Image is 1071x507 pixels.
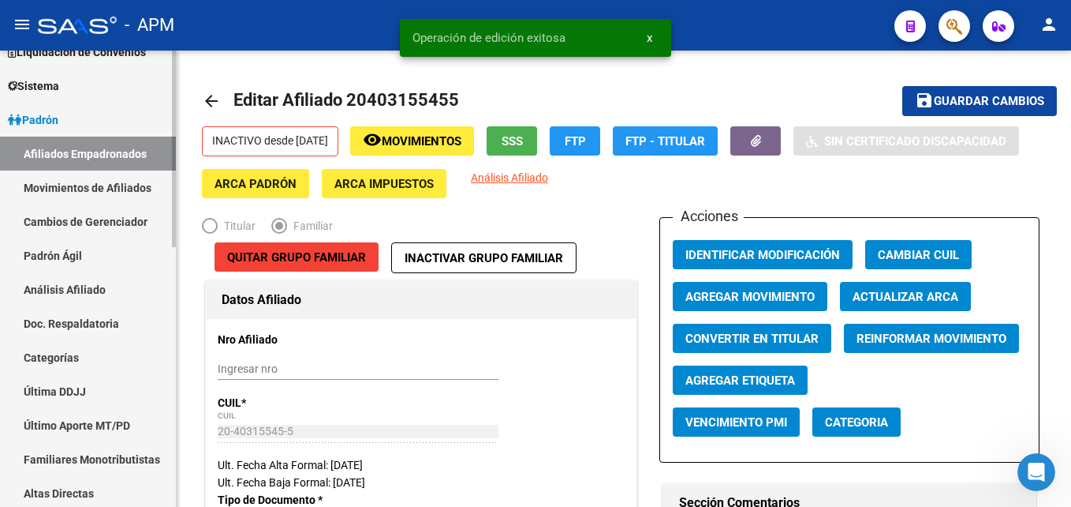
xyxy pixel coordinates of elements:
button: FTP - Titular [613,126,718,156]
p: INACTIVO desde [DATE] [202,126,338,156]
button: Movimientos [350,126,474,156]
span: Identificar Modificación [685,248,840,262]
mat-icon: remove_red_eye [363,130,382,149]
span: Reinformar Movimiento [856,332,1006,346]
span: FTP - Titular [625,134,705,148]
button: SSS [487,126,537,156]
button: ARCA Impuestos [322,169,446,198]
button: Vencimiento PMI [673,407,800,437]
p: Nro Afiliado [218,331,340,348]
span: Cambiar CUIL [878,248,959,262]
span: Titular [218,217,256,235]
span: Familiar [287,217,333,235]
p: CUIL [218,394,340,411]
button: FTP [550,126,600,156]
button: x [634,24,665,52]
button: Guardar cambios [902,86,1057,115]
button: Actualizar ARCA [840,282,971,311]
span: Categoria [825,415,888,430]
span: Padrón [8,111,58,129]
mat-icon: save [915,91,934,110]
span: Liquidación de Convenios [8,43,146,61]
span: Análisis Afiliado [471,171,548,184]
div: Ult. Fecha Alta Formal: [DATE] [218,456,625,474]
span: Agregar Etiqueta [685,374,795,388]
span: Convertir en Titular [685,332,819,346]
span: x [647,31,652,45]
span: SSS [502,134,523,148]
button: Agregar Etiqueta [673,366,808,395]
h1: Datos Afiliado [222,287,621,313]
span: ARCA Padrón [215,177,297,191]
span: Operación de edición exitosa [412,30,565,46]
button: Agregar Movimiento [673,282,827,311]
button: Identificar Modificación [673,240,853,269]
span: Actualizar ARCA [853,290,958,304]
span: - APM [125,8,174,43]
span: Guardar cambios [934,95,1044,109]
span: ARCA Impuestos [334,177,434,191]
span: Movimientos [382,134,461,148]
span: Inactivar Grupo Familiar [405,251,563,265]
mat-icon: person [1039,15,1058,34]
button: ARCA Padrón [202,169,309,198]
mat-radio-group: Elija una opción [202,223,349,235]
span: Vencimiento PMI [685,415,787,430]
span: Agregar Movimiento [685,290,815,304]
button: Inactivar Grupo Familiar [391,242,577,273]
span: Sin Certificado Discapacidad [824,134,1006,148]
span: Sistema [8,77,59,95]
button: Reinformar Movimiento [844,324,1019,353]
div: Ult. Fecha Baja Formal: [DATE] [218,474,625,491]
span: Quitar Grupo Familiar [227,250,366,265]
iframe: Intercom live chat [1017,453,1055,491]
button: Categoria [812,407,901,437]
mat-icon: arrow_back [202,92,221,111]
span: Editar Afiliado 20403155455 [233,90,459,110]
span: FTP [565,134,586,148]
button: Quitar Grupo Familiar [215,242,379,272]
button: Sin Certificado Discapacidad [793,126,1019,156]
mat-icon: menu [13,15,32,34]
button: Cambiar CUIL [865,240,972,269]
button: Convertir en Titular [673,324,831,353]
h3: Acciones [673,205,744,227]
